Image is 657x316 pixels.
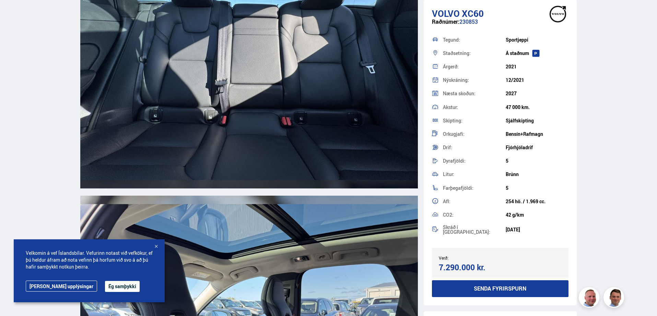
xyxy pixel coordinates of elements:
div: Bensín+Rafmagn [506,131,568,137]
div: Árgerð: [443,64,506,69]
img: siFngHWaQ9KaOqBr.png [580,288,600,309]
div: 254 hö. / 1.969 cc. [506,199,568,204]
a: [PERSON_NAME] upplýsingar [26,281,97,292]
img: brand logo [544,3,572,25]
span: XC60 [462,7,484,20]
div: Farþegafjöldi: [443,186,506,190]
div: 230853 [432,19,569,32]
div: Staðsetning: [443,51,506,56]
div: Sjálfskipting [506,118,568,123]
div: 2027 [506,91,568,96]
span: Volvo [432,7,460,20]
div: Á staðnum [506,51,568,56]
div: Orkugjafi: [443,132,506,137]
div: CO2: [443,213,506,217]
div: Nýskráning: [443,78,506,83]
div: 7.290.000 kr. [439,263,498,272]
span: Raðnúmer: [432,18,459,25]
span: Velkomin á vef Íslandsbílar. Vefurinn notast við vefkökur, ef þú heldur áfram að nota vefinn þá h... [26,250,153,270]
div: 12/2021 [506,77,568,83]
div: [DATE] [506,227,568,232]
div: Akstur: [443,105,506,110]
div: Drif: [443,145,506,150]
div: 42 g/km [506,212,568,218]
div: 5 [506,158,568,164]
div: Dyrafjöldi: [443,159,506,163]
button: Opna LiveChat spjallviðmót [5,3,26,23]
div: 2021 [506,64,568,69]
div: Næsta skoðun: [443,91,506,96]
div: Fjórhjóladrif [506,145,568,150]
div: Skipting: [443,118,506,123]
div: 5 [506,185,568,191]
div: Afl: [443,199,506,204]
div: Verð: [439,255,500,260]
button: Ég samþykki [105,281,140,292]
div: 47 000 km. [506,105,568,110]
div: Litur: [443,172,506,177]
div: Brúnn [506,172,568,177]
img: FbJEzSuNWCJXmdc-.webp [605,288,625,309]
button: Senda fyrirspurn [432,280,569,297]
div: Tegund: [443,37,506,42]
div: Skráð í [GEOGRAPHIC_DATA]: [443,225,506,235]
div: Sportjeppi [506,37,568,43]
